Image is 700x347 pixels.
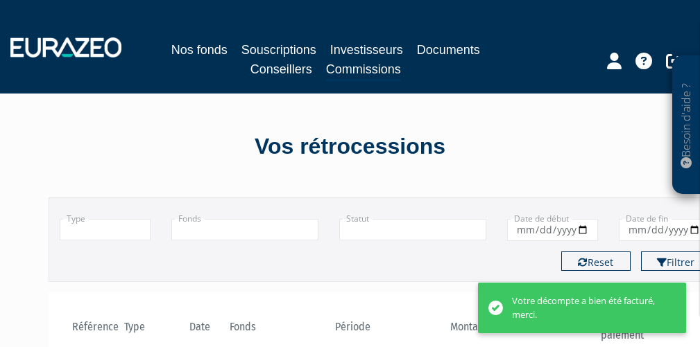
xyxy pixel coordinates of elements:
[512,294,665,321] div: Votre décompte a bien été facturé, merci.
[678,63,694,188] p: Besoin d'aide ?
[171,40,228,60] a: Nos fonds
[330,40,403,60] a: Investisseurs
[561,251,631,271] button: Reset
[241,40,316,60] a: Souscriptions
[24,131,676,163] div: Vos rétrocessions
[417,40,480,60] a: Documents
[10,37,121,57] img: 1732889491-logotype_eurazeo_blanc_rvb.png
[250,60,312,79] a: Conseillers
[326,60,401,81] a: Commissions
